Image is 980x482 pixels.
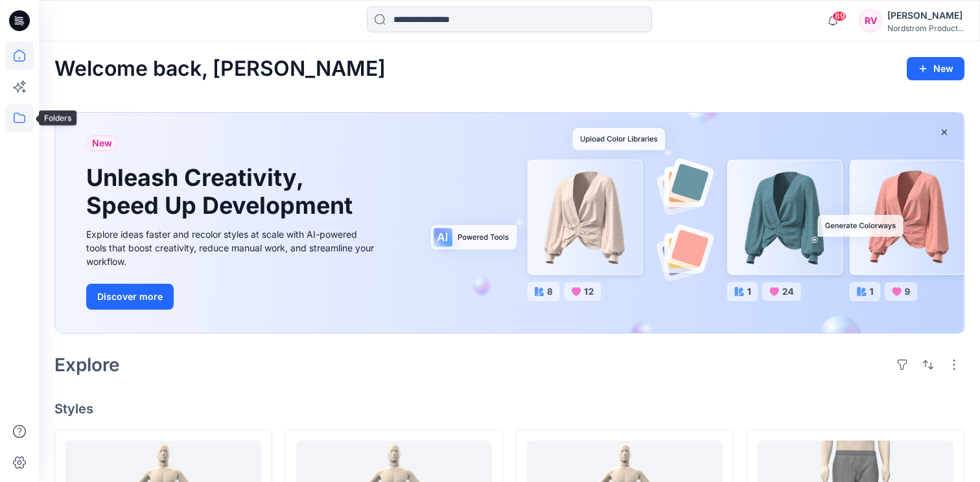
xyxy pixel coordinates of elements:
div: Explore ideas faster and recolor styles at scale with AI-powered tools that boost creativity, red... [86,227,378,268]
button: New [907,57,964,80]
button: Discover more [86,284,174,310]
span: 89 [832,11,846,21]
h2: Welcome back, [PERSON_NAME] [54,57,386,81]
div: RV [859,9,882,32]
h1: Unleash Creativity, Speed Up Development [86,164,358,220]
a: Discover more [86,284,378,310]
div: [PERSON_NAME] [887,8,964,23]
h2: Explore [54,354,120,375]
span: New [92,135,112,151]
div: Nordstrom Product... [887,23,964,33]
h4: Styles [54,401,964,417]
